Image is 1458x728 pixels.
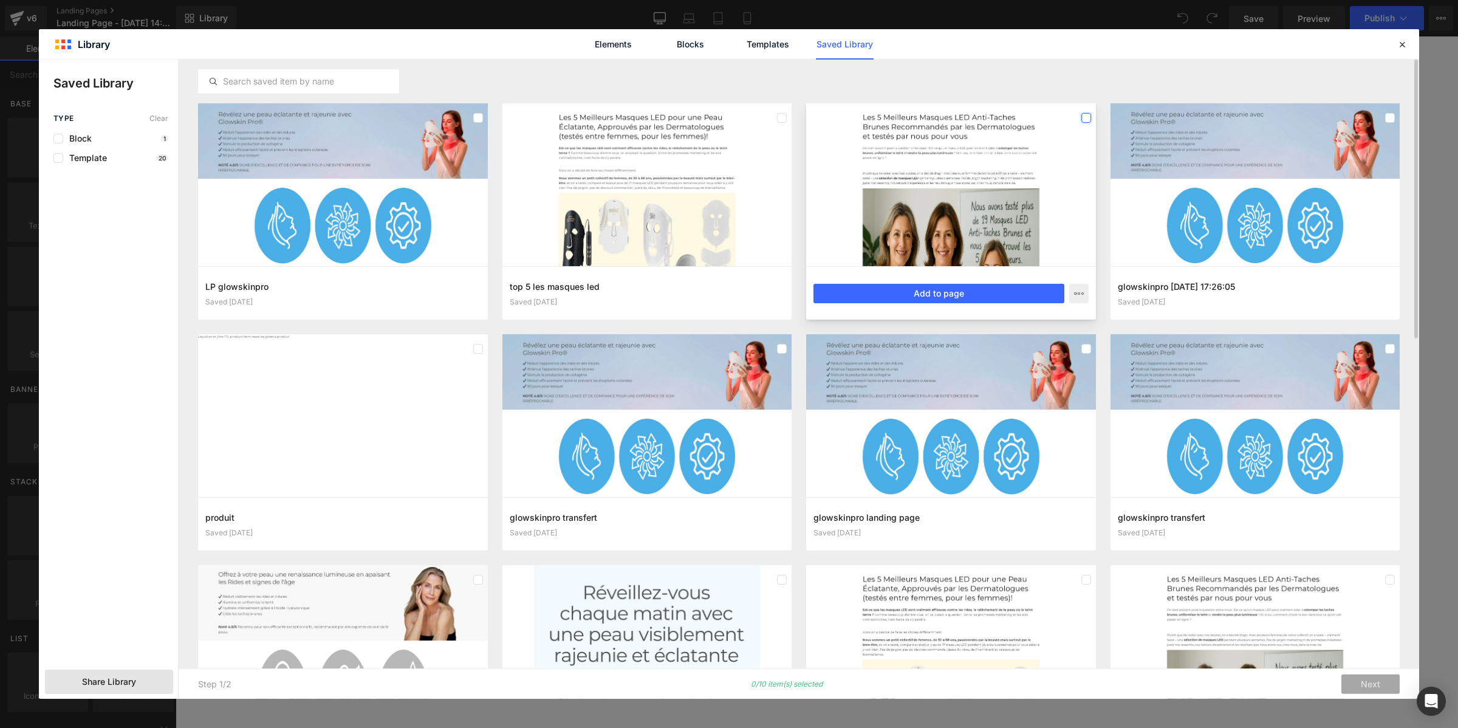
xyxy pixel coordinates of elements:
[198,679,231,689] p: Step 1/2
[156,154,168,162] p: 20
[53,74,178,92] p: Saved Library
[1341,675,1400,694] button: Next
[1118,511,1393,524] h3: glowskinpro transfert
[205,529,481,537] div: Saved [DATE]
[205,511,481,524] h3: produit
[510,298,785,306] div: Saved [DATE]
[1118,280,1393,293] h3: glowskinpro [DATE] 17:26:05
[813,284,1064,303] button: Add to page
[199,74,399,89] input: Search saved item by name
[662,29,719,60] a: Blocks
[510,280,785,293] h3: top 5 les masques led
[1118,298,1393,306] div: Saved [DATE]
[1118,529,1393,537] div: Saved [DATE]
[813,511,1089,524] h3: glowskinpro landing page
[296,305,987,314] p: or Drag & Drop elements from left sidebar
[63,134,92,143] span: Block
[584,29,642,60] a: Elements
[1417,687,1446,716] div: Open Intercom Messenger
[149,114,168,123] span: Clear
[63,153,107,163] span: Template
[205,280,481,293] h3: LP glowskinpro
[587,271,696,295] a: Explore Template
[53,114,74,123] span: Type
[813,529,1089,537] div: Saved [DATE]
[739,29,796,60] a: Templates
[161,135,168,142] p: 1
[82,676,136,688] span: Share Library
[205,298,481,306] div: Saved [DATE]
[510,529,785,537] div: Saved [DATE]
[816,29,874,60] a: Saved Library
[296,123,987,137] p: Start building your page
[510,511,785,524] h3: glowskinpro transfert
[751,679,823,689] p: 0/10 item(s) selected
